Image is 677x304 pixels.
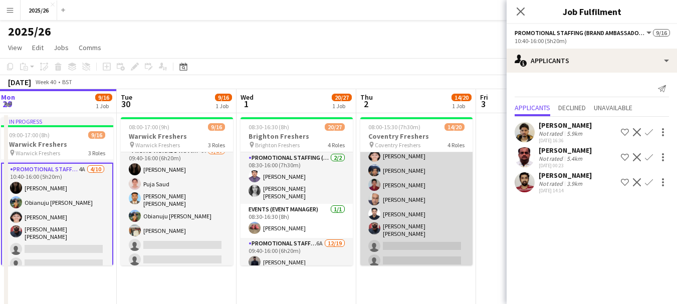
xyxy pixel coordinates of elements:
div: In progress [1,117,113,125]
a: Comms [75,41,105,54]
span: 9/16 [215,94,232,101]
span: 9/16 [88,131,105,139]
span: 3 Roles [208,141,225,149]
div: Not rated [539,155,565,162]
span: Jobs [54,43,69,52]
span: Thu [360,93,373,102]
div: 5.4km [565,155,584,162]
h3: Warwick Freshers [1,140,113,149]
h3: Job Fulfilment [507,5,677,18]
h3: Warwick Freshers [121,132,233,141]
span: 08:30-16:30 (8h) [249,123,289,131]
button: Promotional Staffing (Brand Ambassadors) [515,29,653,37]
app-job-card: 08:00-15:30 (7h30m)14/20Coventry Freshers Coventry Freshers4 Roles[PERSON_NAME][PERSON_NAME][PERS... [360,117,473,265]
div: Not rated [539,180,565,187]
div: 3.9km [565,180,584,187]
span: 09:00-17:00 (8h) [9,131,50,139]
span: 1 [239,98,254,110]
span: 30 [119,98,132,110]
span: Promotional Staffing (Brand Ambassadors) [515,29,645,37]
div: Not rated [539,130,565,137]
span: 4 Roles [328,141,345,149]
span: 14/20 [444,123,465,131]
div: 10:40-16:00 (5h20m) [515,37,669,45]
div: 1 Job [332,102,351,110]
span: 9/16 [95,94,112,101]
div: [DATE] 00:23 [539,162,592,169]
div: 5.9km [565,130,584,137]
div: BST [62,78,72,86]
span: Warwick Freshers [135,141,180,149]
div: [PERSON_NAME] [539,146,592,155]
div: Applicants [507,49,677,73]
span: 20/27 [325,123,345,131]
div: [PERSON_NAME] [539,121,592,130]
span: 9/16 [653,29,670,37]
div: 1 Job [96,102,112,110]
span: Fri [480,93,488,102]
span: 4 Roles [447,141,465,149]
div: 1 Job [452,102,471,110]
span: Mon [1,93,15,102]
span: 14/20 [452,94,472,101]
h3: Brighton Freshers [241,132,353,141]
div: [DATE] 14:14 [539,187,592,194]
h3: Coventry Freshers [360,132,473,141]
a: Edit [28,41,48,54]
button: 2025/26 [21,1,57,20]
span: 3 Roles [88,149,105,157]
span: 20/27 [332,94,352,101]
span: Week 40 [33,78,58,86]
div: [DATE] [8,77,31,87]
span: Brighton Freshers [255,141,300,149]
a: View [4,41,26,54]
div: [DATE] 16:36 [539,137,592,144]
span: Wed [241,93,254,102]
div: 1 Job [215,102,232,110]
app-job-card: In progress09:00-17:00 (8h)9/16Warwick Freshers Warwick Freshers3 Roles[PERSON_NAME][PERSON_NAME]... [1,117,113,265]
span: View [8,43,22,52]
span: Tue [121,93,132,102]
span: 9/16 [208,123,225,131]
span: 3 [479,98,488,110]
span: Declined [558,104,586,111]
app-card-role: Promotional Staffing (Team Leader)2/208:30-16:00 (7h30m)[PERSON_NAME][PERSON_NAME] [PERSON_NAME] [241,152,353,204]
app-card-role: Events (Event Manager)1/108:30-16:30 (8h)[PERSON_NAME] [241,204,353,238]
div: [PERSON_NAME] [539,171,592,180]
span: 08:00-15:30 (7h30m) [368,123,420,131]
app-job-card: 08:00-17:00 (9h)9/16Warwick Freshers Warwick Freshers3 Roles Promotional Staffing (Brand Ambassad... [121,117,233,265]
span: Unavailable [594,104,632,111]
span: Warwick Freshers [16,149,60,157]
a: Jobs [50,41,73,54]
span: Comms [79,43,101,52]
span: 2 [359,98,373,110]
span: Applicants [515,104,550,111]
span: 08:00-17:00 (9h) [129,123,169,131]
app-job-card: 08:30-16:30 (8h)20/27Brighton Freshers Brighton Freshers4 RolesPromotional Staffing (Team Leader)... [241,117,353,265]
span: Coventry Freshers [375,141,420,149]
h1: 2025/26 [8,24,51,39]
span: Edit [32,43,44,52]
